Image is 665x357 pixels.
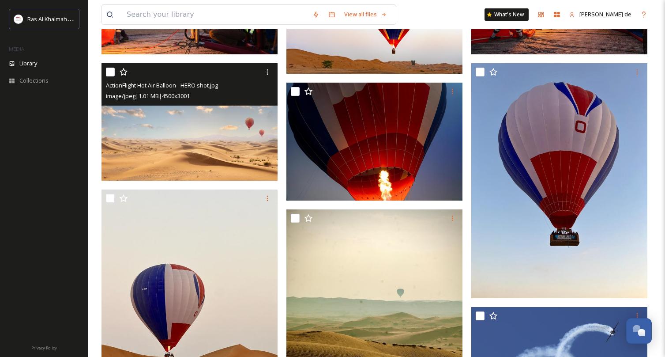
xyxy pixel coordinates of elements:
img: Logo_RAKTDA_RGB-01.png [14,15,23,23]
span: Ras Al Khaimah Tourism Development Authority [27,15,152,23]
a: Privacy Policy [31,342,57,353]
span: [PERSON_NAME] de [579,10,631,18]
span: Collections [19,76,49,85]
button: Open Chat [626,318,652,344]
a: [PERSON_NAME] de [565,6,636,23]
a: What's New [485,8,529,21]
span: Privacy Policy [31,345,57,351]
span: Library [19,59,37,68]
span: MEDIA [9,46,24,52]
input: Search your library [122,5,308,24]
span: image/jpeg | 1.01 MB | 4500 x 3001 [106,92,190,100]
img: ActionFlight Hot Air Balloon - HERO shot.jpg [101,63,278,181]
span: ActionFlight Hot Air Balloon - HERO shot.jpg [106,81,218,89]
img: ActionFlight Balloon - BD Desert Shoot.jpg [286,83,462,201]
img: Action Flight .jpg [471,63,647,298]
a: View all files [340,6,391,23]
